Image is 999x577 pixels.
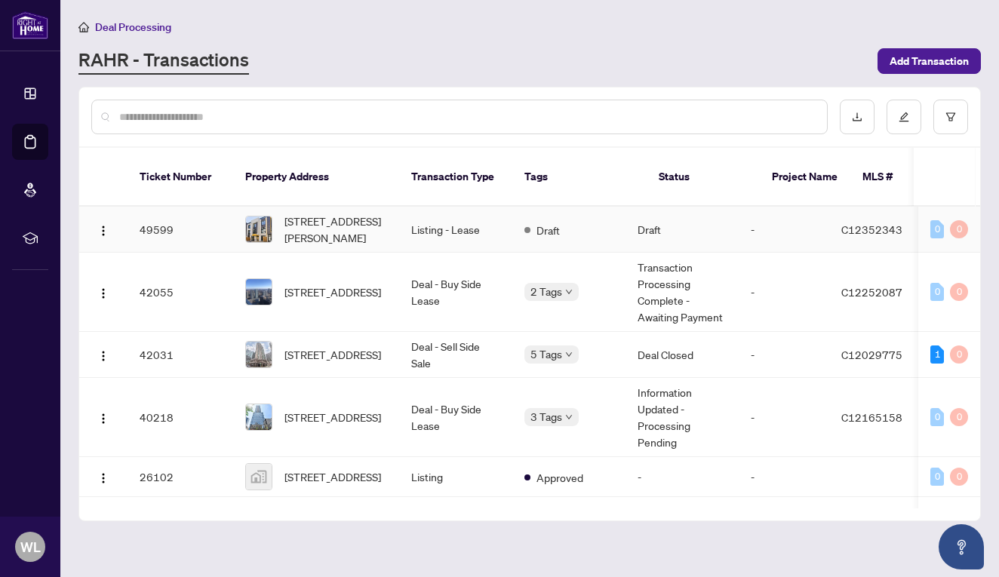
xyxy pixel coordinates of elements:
td: - [739,378,829,457]
div: 0 [950,408,968,426]
div: 0 [950,468,968,486]
img: Logo [97,413,109,425]
div: 0 [930,468,944,486]
span: Draft [536,222,560,238]
th: Status [647,148,760,207]
img: thumbnail-img [246,404,272,430]
td: - [739,332,829,378]
span: home [78,22,89,32]
td: 49599 [128,207,233,253]
td: - [739,207,829,253]
td: Listing [399,457,512,497]
td: Information Updated - Processing Pending [626,378,739,457]
a: RAHR - Transactions [78,48,249,75]
button: edit [887,100,921,134]
button: Logo [91,217,115,241]
img: Logo [97,287,109,299]
span: C12252087 [841,285,902,299]
th: Ticket Number [128,148,233,207]
div: 0 [950,345,968,364]
span: down [565,351,573,358]
span: [STREET_ADDRESS] [284,468,381,485]
th: Transaction Type [399,148,512,207]
td: Deal Closed [626,332,739,378]
button: Add Transaction [878,48,981,74]
div: 0 [930,220,944,238]
div: 0 [930,408,944,426]
td: Deal - Buy Side Lease [399,378,512,457]
span: [STREET_ADDRESS] [284,409,381,425]
td: Transaction Processing Complete - Awaiting Payment [626,253,739,332]
td: Draft [626,207,739,253]
th: MLS # [850,148,941,207]
img: thumbnail-img [246,216,272,242]
td: 42031 [128,332,233,378]
img: thumbnail-img [246,464,272,490]
span: C12029775 [841,348,902,361]
button: Logo [91,342,115,367]
td: Listing - Lease [399,207,512,253]
div: 1 [930,345,944,364]
button: Logo [91,465,115,489]
span: down [565,288,573,296]
th: Property Address [233,148,399,207]
div: 0 [930,283,944,301]
span: 5 Tags [530,345,562,363]
img: Logo [97,472,109,484]
td: - [626,457,739,497]
button: Logo [91,280,115,304]
td: 42055 [128,253,233,332]
div: 0 [950,220,968,238]
span: [STREET_ADDRESS] [284,346,381,363]
button: Logo [91,405,115,429]
span: Deal Processing [95,20,171,34]
button: filter [933,100,968,134]
span: WL [20,536,41,557]
span: filter [945,112,956,122]
span: [STREET_ADDRESS] [284,284,381,300]
img: logo [12,11,48,39]
div: 0 [950,283,968,301]
button: download [840,100,875,134]
th: Project Name [760,148,850,207]
span: 2 Tags [530,283,562,300]
td: - [739,457,829,497]
span: [STREET_ADDRESS][PERSON_NAME] [284,213,387,246]
span: Approved [536,469,583,486]
img: Logo [97,350,109,362]
td: Deal - Buy Side Lease [399,253,512,332]
span: Add Transaction [890,49,969,73]
span: edit [899,112,909,122]
th: Tags [512,148,647,207]
td: - [739,253,829,332]
span: C12165158 [841,410,902,424]
td: 26102 [128,457,233,497]
button: Open asap [939,524,984,569]
span: download [852,112,862,122]
span: C12352343 [841,223,902,236]
img: Logo [97,225,109,237]
span: down [565,413,573,421]
span: 3 Tags [530,408,562,425]
td: 40218 [128,378,233,457]
img: thumbnail-img [246,342,272,367]
td: Deal - Sell Side Sale [399,332,512,378]
img: thumbnail-img [246,279,272,305]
